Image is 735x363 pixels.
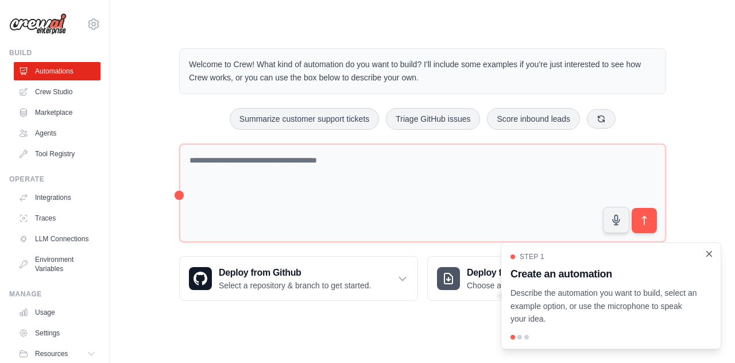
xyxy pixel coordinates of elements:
h3: Deploy from Github [219,266,371,280]
p: Choose a zip file to upload. [467,280,564,291]
a: Crew Studio [14,83,100,101]
a: Settings [14,324,100,342]
a: Environment Variables [14,250,100,278]
p: Select a repository & branch to get started. [219,280,371,291]
a: Traces [14,209,100,227]
span: Step 1 [520,252,544,261]
button: Triage GitHub issues [386,108,480,130]
div: Manage [9,289,100,299]
iframe: Chat Widget [678,308,735,363]
a: Agents [14,124,100,142]
img: Logo [9,13,67,35]
a: LLM Connections [14,230,100,248]
h3: Create an automation [510,266,698,282]
p: Welcome to Crew! What kind of automation do you want to build? I'll include some examples if you'... [189,58,656,84]
a: Integrations [14,188,100,207]
div: Build [9,48,100,57]
button: Resources [14,345,100,363]
div: Operate [9,175,100,184]
button: Close walkthrough [705,249,714,258]
button: Summarize customer support tickets [230,108,379,130]
span: Resources [35,349,68,358]
h3: Deploy from zip file [467,266,564,280]
a: Automations [14,62,100,80]
a: Usage [14,303,100,322]
p: Describe the automation you want to build, select an example option, or use the microphone to spe... [510,287,698,326]
a: Tool Registry [14,145,100,163]
a: Marketplace [14,103,100,122]
button: Score inbound leads [487,108,580,130]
